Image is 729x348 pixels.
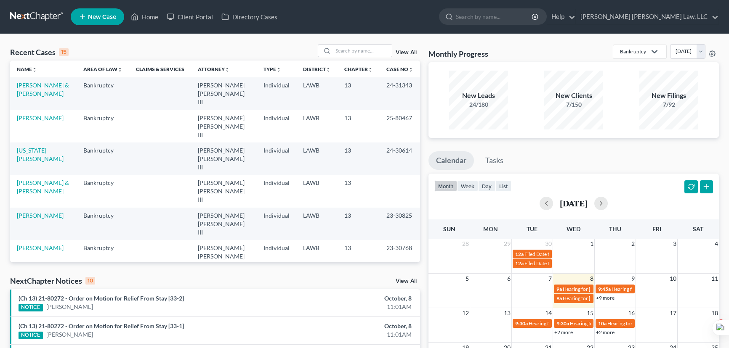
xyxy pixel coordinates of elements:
[286,294,412,303] div: October, 8
[527,225,537,232] span: Tue
[286,322,412,330] div: October, 8
[338,110,380,142] td: 13
[631,274,636,284] span: 9
[191,110,257,142] td: [PERSON_NAME] [PERSON_NAME] III
[257,175,296,208] td: Individual
[652,225,661,232] span: Fri
[191,77,257,110] td: [PERSON_NAME] [PERSON_NAME] III
[693,225,703,232] span: Sat
[303,66,331,72] a: Districtunfold_more
[524,251,595,257] span: Filed Date for [PERSON_NAME]
[515,251,524,257] span: 12a
[478,180,495,192] button: day
[257,77,296,110] td: Individual
[368,67,373,72] i: unfold_more
[380,208,420,240] td: 23-30825
[162,9,217,24] a: Client Portal
[19,332,43,339] div: NOTICE
[495,180,511,192] button: list
[296,208,338,240] td: LAWB
[338,175,380,208] td: 13
[380,142,420,175] td: 24-30614
[17,244,64,251] a: [PERSON_NAME]
[17,212,64,219] a: [PERSON_NAME]
[544,91,603,100] div: New Clients
[127,9,162,24] a: Home
[77,208,129,240] td: Bankruptcy
[10,276,95,286] div: NextChapter Notices
[563,286,628,292] span: Hearing for [PERSON_NAME]
[669,308,677,318] span: 17
[19,322,184,330] a: (Ch 13) 21-80272 - Order on Motion for Relief From Stay [33-1]
[46,303,93,311] a: [PERSON_NAME]
[380,77,420,110] td: 24-31343
[117,67,122,72] i: unfold_more
[338,142,380,175] td: 13
[286,330,412,339] div: 11:01AM
[276,67,281,72] i: unfold_more
[567,225,580,232] span: Wed
[408,67,413,72] i: unfold_more
[46,330,93,339] a: [PERSON_NAME]
[544,100,603,109] div: 7/150
[19,304,43,311] div: NOTICE
[609,225,621,232] span: Thu
[386,66,413,72] a: Case Nounfold_more
[461,308,470,318] span: 12
[586,308,594,318] span: 15
[529,320,667,327] span: Hearing for [US_STATE] Safety Association of Timbermen - Self I
[338,77,380,110] td: 13
[434,180,457,192] button: month
[560,199,588,208] h2: [DATE]
[589,239,594,249] span: 1
[506,274,511,284] span: 6
[77,142,129,175] td: Bankruptcy
[217,9,282,24] a: Directory Cases
[620,48,646,55] div: Bankruptcy
[524,260,595,266] span: Filed Date for [PERSON_NAME]
[503,239,511,249] span: 29
[296,240,338,272] td: LAWB
[483,225,498,232] span: Mon
[607,320,673,327] span: Hearing for [PERSON_NAME]
[576,9,718,24] a: [PERSON_NAME] [PERSON_NAME] Law, LLC
[10,47,69,57] div: Recent Cases
[77,77,129,110] td: Bankruptcy
[503,308,511,318] span: 13
[380,110,420,142] td: 25-80467
[257,208,296,240] td: Individual
[570,320,708,327] span: Hearing for [US_STATE] Safety Association of Timbermen - Self I
[544,239,553,249] span: 30
[515,260,524,266] span: 12a
[598,320,607,327] span: 10a
[669,274,677,284] span: 10
[544,308,553,318] span: 14
[718,319,724,326] span: 3
[77,110,129,142] td: Bankruptcy
[296,77,338,110] td: LAWB
[672,239,677,249] span: 3
[17,147,64,162] a: [US_STATE][PERSON_NAME]
[263,66,281,72] a: Typeunfold_more
[639,100,698,109] div: 7/92
[191,208,257,240] td: [PERSON_NAME] [PERSON_NAME] III
[598,286,611,292] span: 9:45a
[556,286,562,292] span: 9a
[428,49,488,59] h3: Monthly Progress
[515,320,528,327] span: 9:30a
[296,175,338,208] td: LAWB
[296,110,338,142] td: LAWB
[548,274,553,284] span: 7
[59,48,69,56] div: 15
[32,67,37,72] i: unfold_more
[627,308,636,318] span: 16
[198,66,230,72] a: Attorneyunfold_more
[449,100,508,109] div: 24/180
[17,179,69,195] a: [PERSON_NAME] & [PERSON_NAME]
[612,286,677,292] span: Hearing for [PERSON_NAME]
[338,208,380,240] td: 13
[631,239,636,249] span: 2
[563,295,628,301] span: Hearing for [PERSON_NAME]
[19,295,184,302] a: (Ch 13) 21-80272 - Order on Motion for Relief From Stay [33-2]
[286,303,412,311] div: 11:01AM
